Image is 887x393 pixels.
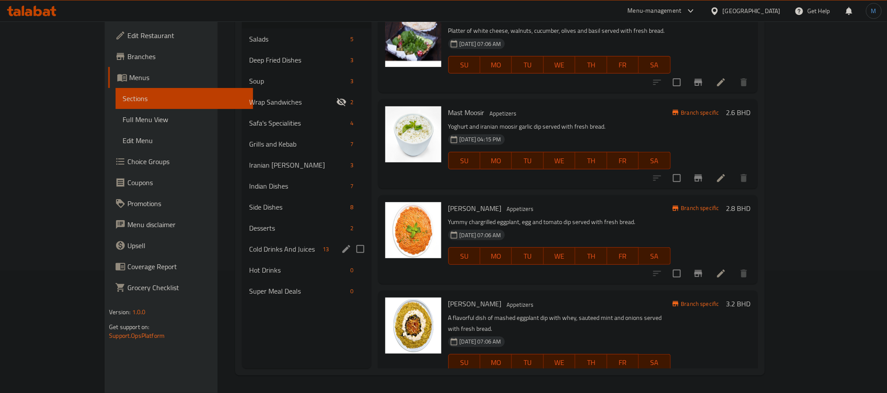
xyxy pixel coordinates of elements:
div: items [347,202,357,212]
div: Cold Drinks And Juices13edit [242,239,371,260]
button: TH [575,56,607,74]
div: Grills and Kebab7 [242,133,371,154]
span: [PERSON_NAME] [448,202,502,215]
button: MO [480,56,512,74]
span: Appetizers [503,300,537,310]
span: Sections [123,93,246,104]
span: Safa's Specialities [249,118,347,128]
span: 2 [347,224,357,232]
button: SU [448,247,480,265]
span: Cold Drinks And Juices [249,244,319,254]
span: SU [452,59,477,71]
span: Deep Fried Dishes [249,55,347,65]
img: Mast Moosir [385,106,441,162]
span: Choice Groups [127,156,246,167]
img: Cheese & Bread [385,11,441,67]
button: FR [607,247,639,265]
div: items [319,244,332,254]
h6: 3.2 BHD [726,298,751,310]
div: items [347,97,357,107]
span: TH [579,356,603,369]
a: Menus [108,67,253,88]
button: FR [607,56,639,74]
span: Hot Drinks [249,265,347,275]
span: Coupons [127,177,246,188]
a: Edit Restaurant [108,25,253,46]
span: Wrap Sandwiches [249,97,336,107]
span: 3 [347,77,357,85]
button: TH [575,247,607,265]
span: WE [547,250,572,263]
span: [DATE] 07:06 AM [456,337,505,346]
button: SA [639,354,670,372]
span: Get support on: [109,321,149,333]
span: TU [515,250,540,263]
h6: 2.6 BHD [726,106,751,119]
div: Iranian [PERSON_NAME]3 [242,154,371,175]
div: Safa's Specialities4 [242,112,371,133]
div: Side Dishes [249,202,347,212]
span: Branch specific [678,204,723,212]
span: 0 [347,287,357,295]
div: items [347,181,357,191]
span: Full Menu View [123,114,246,125]
span: 0 [347,266,357,274]
span: Branches [127,51,246,62]
p: Yoghurt and iranian moosir garlic dip served with fresh bread. [448,121,671,132]
a: Support.OpsPlatform [109,330,165,341]
span: FR [611,250,635,263]
button: Branch-specific-item [688,168,709,189]
span: [DATE] 04:15 PM [456,135,505,144]
h6: 2.1 BHD [726,11,751,23]
a: Coverage Report [108,256,253,277]
span: Select to update [668,169,686,187]
button: delete [733,168,754,189]
button: SU [448,354,480,372]
span: FR [611,59,635,71]
a: Choice Groups [108,151,253,172]
button: MO [480,247,512,265]
span: SA [642,250,667,263]
span: 5 [347,35,357,43]
div: items [347,160,357,170]
a: Edit menu item [716,173,726,183]
span: FR [611,154,635,167]
div: items [347,118,357,128]
div: Iranian Curry [249,160,347,170]
p: A flavorful dish of mashed eggplant dip with whey, sauteed mint and onions served with fresh bread. [448,312,671,334]
button: WE [544,56,575,74]
div: items [347,223,357,233]
span: 7 [347,182,357,190]
span: TU [515,356,540,369]
span: MO [484,250,508,263]
span: 7 [347,140,357,148]
div: items [347,55,357,65]
span: TH [579,59,603,71]
span: FR [611,356,635,369]
a: Full Menu View [116,109,253,130]
a: Edit menu item [716,268,726,279]
button: WE [544,247,575,265]
img: Mirza Ghasemi [385,202,441,258]
button: FR [607,354,639,372]
a: Edit menu item [716,77,726,88]
span: SU [452,356,477,369]
svg: Inactive section [336,97,347,107]
img: Kashk Badenjan [385,298,441,354]
div: Hot Drinks0 [242,260,371,281]
button: SA [639,152,670,169]
span: Indian Dishes [249,181,347,191]
a: Coupons [108,172,253,193]
span: Grills and Kebab [249,139,347,149]
span: 8 [347,203,357,211]
span: WE [547,356,572,369]
span: Edit Menu [123,135,246,146]
button: Branch-specific-item [688,72,709,93]
div: items [347,34,357,44]
span: 13 [319,245,332,253]
span: MO [484,356,508,369]
span: 2 [347,98,357,106]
